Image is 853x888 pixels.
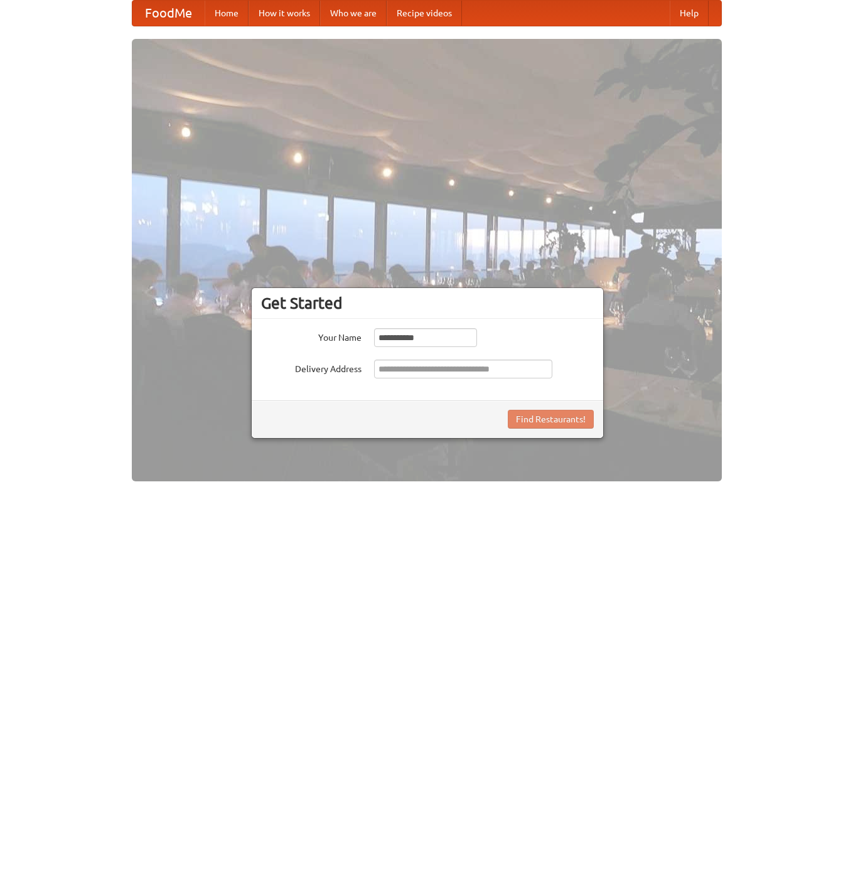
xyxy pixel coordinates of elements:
[261,294,594,313] h3: Get Started
[320,1,387,26] a: Who we are
[261,360,362,375] label: Delivery Address
[387,1,462,26] a: Recipe videos
[249,1,320,26] a: How it works
[261,328,362,344] label: Your Name
[508,410,594,429] button: Find Restaurants!
[205,1,249,26] a: Home
[670,1,709,26] a: Help
[132,1,205,26] a: FoodMe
